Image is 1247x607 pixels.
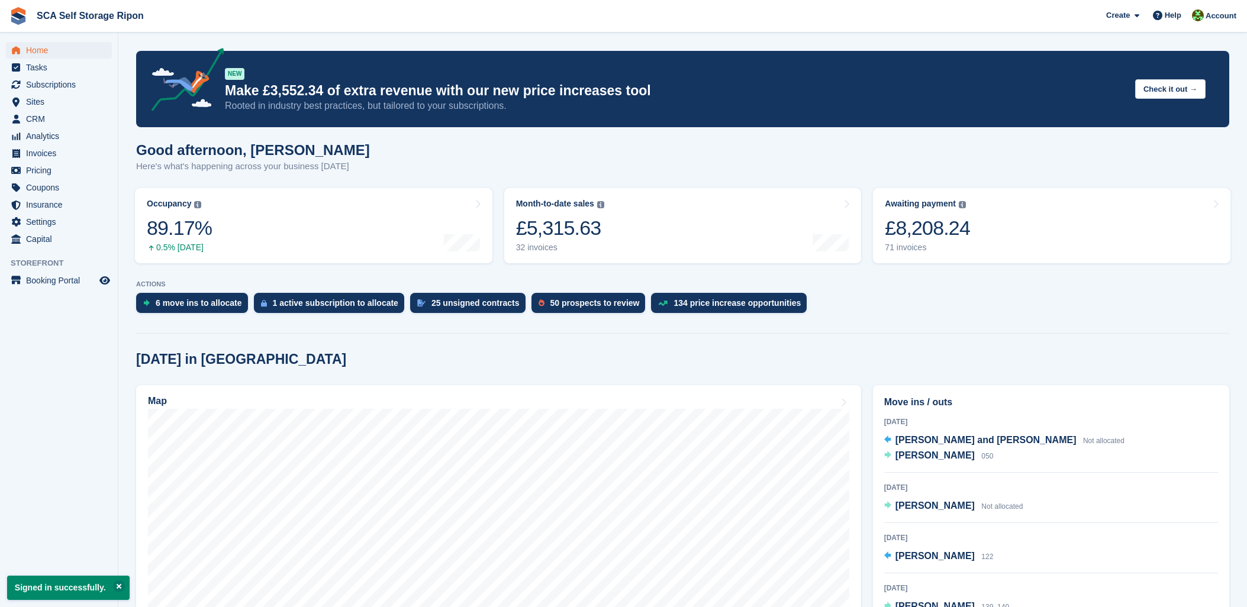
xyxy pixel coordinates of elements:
[136,160,370,173] p: Here's what's happening across your business [DATE]
[959,201,966,208] img: icon-info-grey-7440780725fd019a000dd9b08b2336e03edf1995a4989e88bcd33f0948082b44.svg
[981,502,1023,511] span: Not allocated
[981,553,993,561] span: 122
[141,48,224,115] img: price-adjustments-announcement-icon-8257ccfd72463d97f412b2fc003d46551f7dbcb40ab6d574587a9cd5c0d94...
[7,576,130,600] p: Signed in successfully.
[6,162,112,179] a: menu
[26,272,97,289] span: Booking Portal
[26,42,97,59] span: Home
[885,199,956,209] div: Awaiting payment
[225,68,244,80] div: NEW
[884,395,1218,409] h2: Move ins / outs
[136,351,346,367] h2: [DATE] in [GEOGRAPHIC_DATA]
[6,42,112,59] a: menu
[261,299,267,307] img: active_subscription_to_allocate_icon-d502201f5373d7db506a760aba3b589e785aa758c864c3986d89f69b8ff3...
[516,199,594,209] div: Month-to-date sales
[6,179,112,196] a: menu
[11,257,118,269] span: Storefront
[6,214,112,230] a: menu
[26,76,97,93] span: Subscriptions
[895,551,975,561] span: [PERSON_NAME]
[895,501,975,511] span: [PERSON_NAME]
[885,216,970,240] div: £8,208.24
[658,301,668,306] img: price_increase_opportunities-93ffe204e8149a01c8c9dc8f82e8f89637d9d84a8eef4429ea346261dce0b2c0.svg
[431,298,520,308] div: 25 unsigned contracts
[26,93,97,110] span: Sites
[651,293,813,319] a: 134 price increase opportunities
[884,549,994,564] a: [PERSON_NAME] 122
[1135,79,1206,99] button: Check it out →
[194,201,201,208] img: icon-info-grey-7440780725fd019a000dd9b08b2336e03edf1995a4989e88bcd33f0948082b44.svg
[504,188,862,263] a: Month-to-date sales £5,315.63 32 invoices
[674,298,801,308] div: 134 price increase opportunities
[410,293,531,319] a: 25 unsigned contracts
[26,111,97,127] span: CRM
[1206,10,1236,22] span: Account
[597,201,604,208] img: icon-info-grey-7440780725fd019a000dd9b08b2336e03edf1995a4989e88bcd33f0948082b44.svg
[143,299,150,306] img: move_ins_to_allocate_icon-fdf77a2bb77ea45bf5b3d319d69a93e2d87916cf1d5bf7949dd705db3b84f3ca.svg
[6,231,112,247] a: menu
[6,59,112,76] a: menu
[884,583,1218,593] div: [DATE]
[136,142,370,158] h1: Good afternoon, [PERSON_NAME]
[6,111,112,127] a: menu
[884,416,1218,427] div: [DATE]
[884,499,1023,514] a: [PERSON_NAME] Not allocated
[1192,9,1204,21] img: Kelly Neesham
[884,532,1218,543] div: [DATE]
[873,188,1230,263] a: Awaiting payment £8,208.24 71 invoices
[884,482,1218,493] div: [DATE]
[32,6,149,25] a: SCA Self Storage Ripon
[98,273,112,288] a: Preview store
[6,76,112,93] a: menu
[26,162,97,179] span: Pricing
[6,145,112,162] a: menu
[539,299,544,306] img: prospect-51fa495bee0391a8d652442698ab0144808aea92771e9ea1ae160a38d050c398.svg
[6,196,112,213] a: menu
[417,299,426,306] img: contract_signature_icon-13c848040528278c33f63329250d36e43548de30e8caae1d1a13099fd9432cc5.svg
[516,243,604,253] div: 32 invoices
[884,433,1124,448] a: [PERSON_NAME] and [PERSON_NAME] Not allocated
[884,448,994,464] a: [PERSON_NAME] 050
[26,145,97,162] span: Invoices
[9,7,27,25] img: stora-icon-8386f47178a22dfd0bd8f6a31ec36ba5ce8667c1dd55bd0f319d3a0aa187defe.svg
[147,216,212,240] div: 89.17%
[6,93,112,110] a: menu
[225,82,1126,99] p: Make £3,552.34 of extra revenue with our new price increases tool
[135,188,492,263] a: Occupancy 89.17% 0.5% [DATE]
[6,272,112,289] a: menu
[147,243,212,253] div: 0.5% [DATE]
[981,452,993,460] span: 050
[6,128,112,144] a: menu
[26,128,97,144] span: Analytics
[147,199,191,209] div: Occupancy
[273,298,398,308] div: 1 active subscription to allocate
[26,231,97,247] span: Capital
[531,293,652,319] a: 50 prospects to review
[1165,9,1181,21] span: Help
[156,298,242,308] div: 6 move ins to allocate
[516,216,604,240] div: £5,315.63
[550,298,640,308] div: 50 prospects to review
[1106,9,1130,21] span: Create
[148,396,167,406] h2: Map
[895,435,1077,445] span: [PERSON_NAME] and [PERSON_NAME]
[885,243,970,253] div: 71 invoices
[136,293,254,319] a: 6 move ins to allocate
[1083,437,1124,445] span: Not allocated
[225,99,1126,112] p: Rooted in industry best practices, but tailored to your subscriptions.
[26,196,97,213] span: Insurance
[254,293,410,319] a: 1 active subscription to allocate
[136,280,1229,288] p: ACTIONS
[895,450,975,460] span: [PERSON_NAME]
[26,179,97,196] span: Coupons
[26,59,97,76] span: Tasks
[26,214,97,230] span: Settings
